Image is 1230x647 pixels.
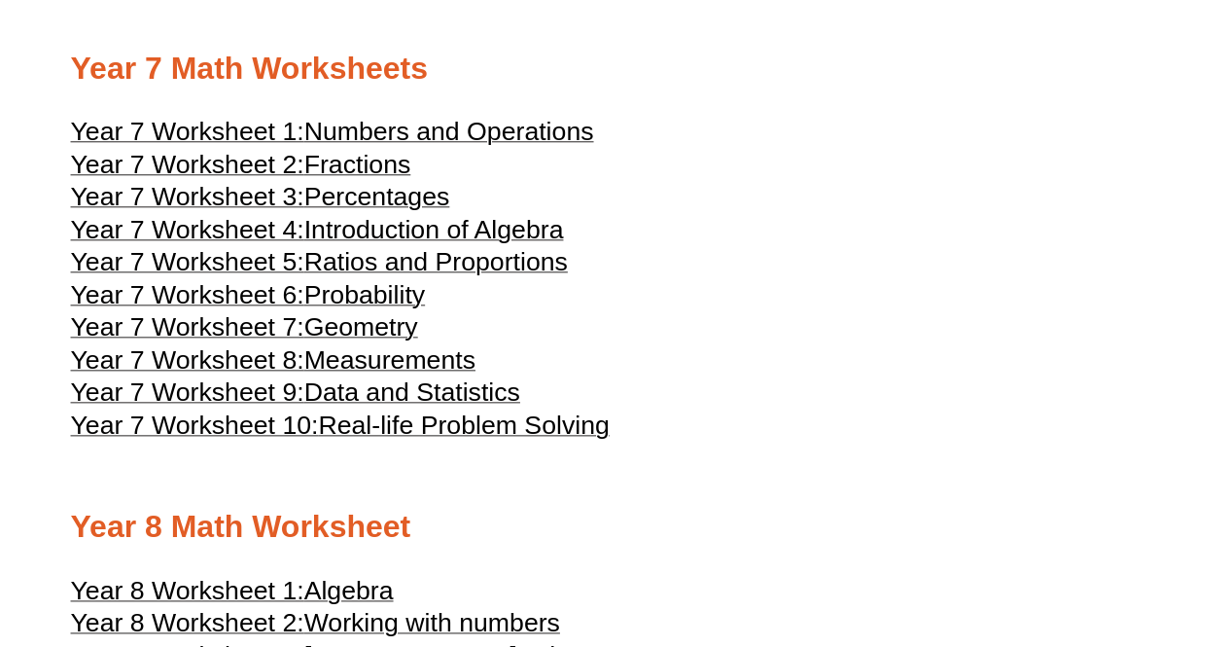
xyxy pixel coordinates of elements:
span: Year 7 Worksheet 4: [71,215,304,244]
span: Year 8 Worksheet 1: [71,576,304,605]
span: Year 7 Worksheet 5: [71,247,304,276]
span: Fractions [304,150,411,179]
a: Year 7 Worksheet 7:Geometry [71,321,418,341]
a: Year 8 Worksheet 1:Algebra [71,585,394,604]
h2: Year 7 Math Worksheets [71,49,1160,90]
span: Year 7 Worksheet 2: [71,150,304,179]
a: Year 8 Worksheet 2:Working with numbers [71,617,560,636]
span: Algebra [304,576,394,605]
span: Geometry [304,312,418,341]
a: Year 7 Worksheet 4:Introduction of Algebra [71,224,564,243]
a: Year 7 Worksheet 2:Fractions [71,159,411,178]
span: Year 7 Worksheet 10: [71,411,319,440]
span: Year 7 Worksheet 3: [71,182,304,211]
h2: Year 8 Math Worksheet [71,507,1160,548]
span: Real-life Problem Solving [318,411,609,440]
span: Working with numbers [304,608,560,637]
a: Year 7 Worksheet 10:Real-life Problem Solving [71,419,610,439]
span: Year 7 Worksheet 6: [71,280,304,309]
span: Percentages [304,182,450,211]
span: Year 8 Worksheet 2: [71,608,304,637]
span: Year 7 Worksheet 1: [71,117,304,146]
span: Ratios and Proportions [304,247,568,276]
iframe: Chat Widget [906,427,1230,647]
span: Measurements [304,345,475,375]
span: Data and Statistics [304,377,520,407]
a: Year 7 Worksheet 5:Ratios and Proportions [71,256,568,275]
span: Year 7 Worksheet 7: [71,312,304,341]
span: Probability [304,280,425,309]
span: Numbers and Operations [304,117,594,146]
span: Year 7 Worksheet 9: [71,377,304,407]
a: Year 7 Worksheet 1:Numbers and Operations [71,126,594,145]
a: Year 7 Worksheet 9:Data and Statistics [71,386,520,406]
span: Year 7 Worksheet 8: [71,345,304,375]
span: Introduction of Algebra [304,215,564,244]
a: Year 7 Worksheet 8:Measurements [71,354,475,374]
a: Year 7 Worksheet 3:Percentages [71,191,450,210]
a: Year 7 Worksheet 6:Probability [71,289,426,308]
